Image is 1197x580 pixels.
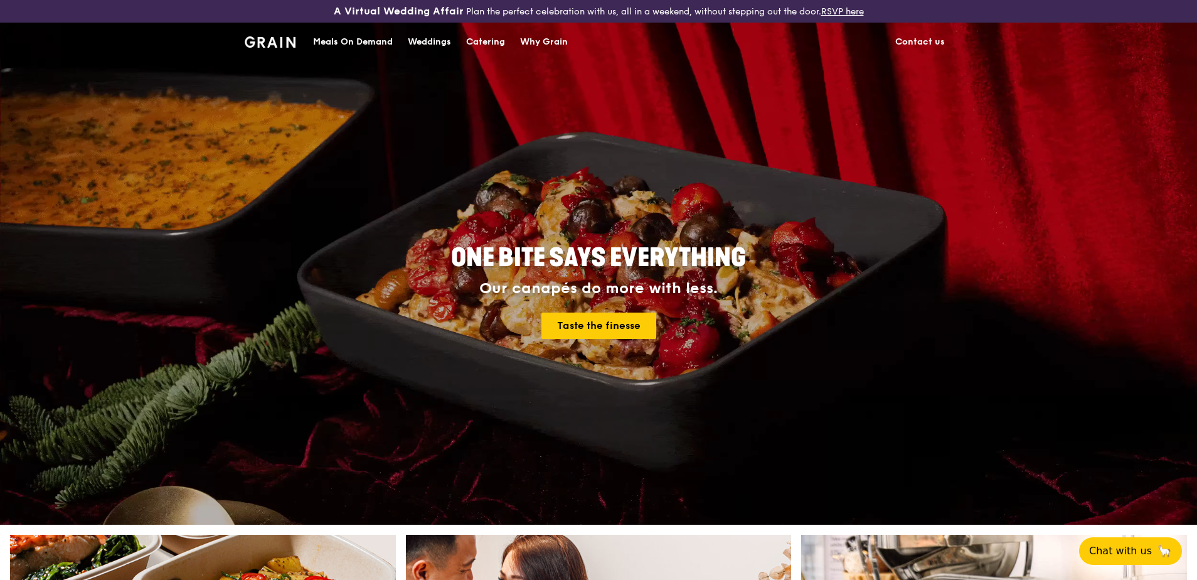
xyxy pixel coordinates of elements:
a: Why Grain [513,23,575,61]
a: RSVP here [821,6,864,17]
div: Meals On Demand [313,23,393,61]
span: 🦙 [1157,544,1172,559]
a: Weddings [400,23,459,61]
span: ONE BITE SAYS EVERYTHING [451,243,746,273]
div: Weddings [408,23,451,61]
div: Why Grain [520,23,568,61]
div: Catering [466,23,505,61]
button: Chat with us🦙 [1079,537,1182,565]
a: Taste the finesse [541,313,656,339]
a: Contact us [888,23,952,61]
span: Chat with us [1089,544,1152,559]
h3: A Virtual Wedding Affair [334,5,464,18]
a: GrainGrain [245,22,295,60]
a: Catering [459,23,513,61]
div: Plan the perfect celebration with us, all in a weekend, without stepping out the door. [237,5,960,18]
div: Our canapés do more with less. [373,280,824,298]
img: Grain [245,36,295,48]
